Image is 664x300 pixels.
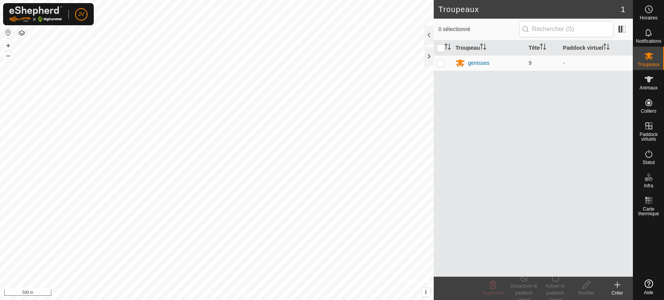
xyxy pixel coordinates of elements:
span: Supprimer [482,290,503,296]
h2: Troupeaux [438,5,621,14]
td: - [560,55,633,71]
th: Paddock virtuel [560,40,633,56]
p-sorticon: Activer pour trier [445,45,451,51]
span: Statut [643,160,655,165]
img: Logo Gallagher [9,6,62,22]
span: Horaires [640,16,657,20]
span: Colliers [641,109,656,113]
div: genisses [468,59,489,67]
p-sorticon: Activer pour trier [603,45,610,51]
button: i [422,288,430,297]
th: Tête [526,40,560,56]
th: Troupeau [452,40,526,56]
span: 9 [529,60,532,66]
button: Réinitialiser la carte [4,28,13,37]
span: Carte thermique [635,207,662,216]
span: i [425,289,427,295]
span: Animaux [639,85,658,90]
button: – [4,51,13,60]
input: Rechercher (S) [519,21,613,37]
a: Contactez-nous [232,290,265,297]
div: Créer [602,290,633,297]
button: + [4,41,13,50]
a: Aide [633,276,664,298]
span: Aide [644,290,653,295]
span: Troupeaux [638,62,660,67]
span: 0 sélectionné [438,25,519,33]
div: Modifier [571,290,602,297]
span: JV [78,10,84,18]
button: Couches de carte [17,28,26,38]
p-sorticon: Activer pour trier [480,45,486,51]
a: Politique de confidentialité [169,290,223,297]
span: Paddock virtuels [635,132,662,141]
span: 1 [621,3,625,15]
span: Notifications [636,39,661,44]
span: Infra [644,183,653,188]
p-sorticon: Activer pour trier [540,45,546,51]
